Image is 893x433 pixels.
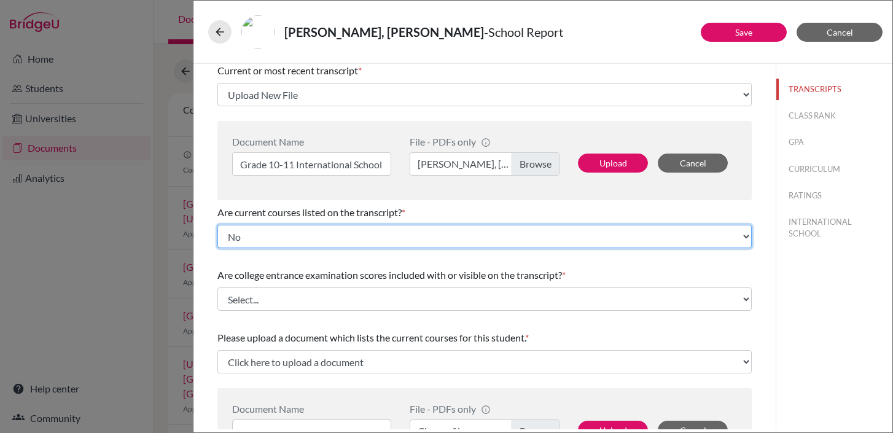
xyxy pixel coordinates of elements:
[776,79,892,100] button: TRANSCRIPTS
[481,405,491,415] span: info
[776,131,892,153] button: GPA
[232,136,391,147] div: Document Name
[776,158,892,180] button: CURRICULUM
[217,64,358,76] span: Current or most recent transcript
[232,403,391,415] div: Document Name
[217,206,402,218] span: Are current courses listed on the transcript?
[481,138,491,147] span: info
[410,403,560,415] div: File - PDFs only
[410,136,560,147] div: File - PDFs only
[284,25,484,39] strong: [PERSON_NAME], [PERSON_NAME]
[217,332,525,343] span: Please upload a document which lists the current courses for this student.
[776,105,892,127] button: CLASS RANK
[776,185,892,206] button: RATINGS
[658,154,728,173] button: Cancel
[217,269,562,281] span: Are college entrance examination scores included with or visible on the transcript?
[484,25,563,39] span: - School Report
[776,211,892,244] button: INTERNATIONAL SCHOOL
[410,152,560,176] label: [PERSON_NAME], [PERSON_NAME] Transcript Grade 10-11 International School of [GEOGRAPHIC_DATA]pdf
[578,154,648,173] button: Upload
